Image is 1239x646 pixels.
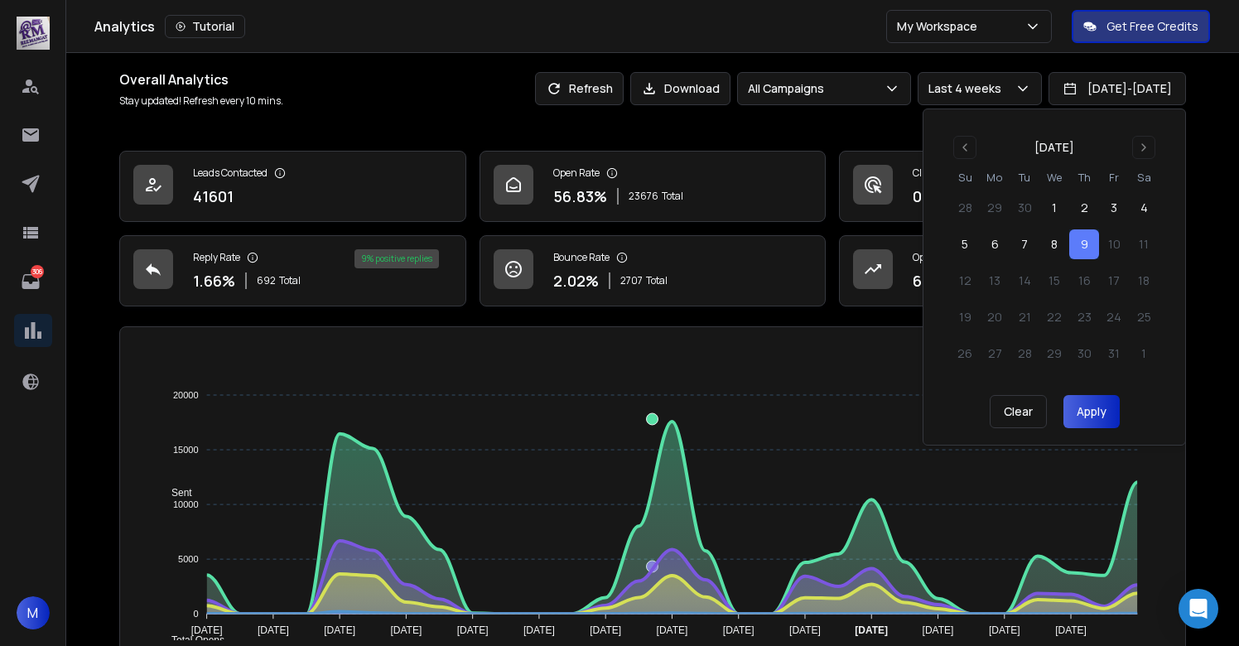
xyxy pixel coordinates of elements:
[913,251,975,264] p: Opportunities
[629,190,658,203] span: 23676
[1069,193,1099,223] button: 2
[480,235,827,306] a: Bounce Rate2.02%2707Total
[553,166,600,180] p: Open Rate
[1069,169,1099,186] th: Thursday
[1049,72,1186,105] button: [DATE]-[DATE]
[535,72,624,105] button: Refresh
[523,624,555,636] tspan: [DATE]
[1099,193,1129,223] button: 3
[789,624,821,636] tspan: [DATE]
[1055,624,1087,636] tspan: [DATE]
[913,185,958,208] p: 0.99 %
[950,169,980,186] th: Sunday
[657,624,688,636] tspan: [DATE]
[1039,169,1069,186] th: Wednesday
[258,624,289,636] tspan: [DATE]
[173,390,199,400] tspan: 20000
[1034,139,1074,156] div: [DATE]
[391,624,422,636] tspan: [DATE]
[989,624,1020,636] tspan: [DATE]
[591,624,622,636] tspan: [DATE]
[119,151,466,222] a: Leads Contacted41601
[173,499,199,509] tspan: 10000
[839,235,1186,306] a: Opportunities60$40930
[354,249,439,268] div: 9 % positive replies
[173,445,199,455] tspan: 15000
[165,15,245,38] button: Tutorial
[913,269,931,292] p: 60
[119,235,466,306] a: Reply Rate1.66%692Total9% positive replies
[1039,193,1069,223] button: 1
[928,80,1008,97] p: Last 4 weeks
[1106,18,1198,35] p: Get Free Credits
[953,136,976,159] button: Go to previous month
[664,80,720,97] p: Download
[923,624,954,636] tspan: [DATE]
[31,265,44,278] p: 306
[1129,193,1159,223] button: 4
[950,229,980,259] button: 5
[159,487,192,499] span: Sent
[913,166,957,180] p: Click Rate
[159,634,224,646] span: Total Opens
[17,17,50,50] img: logo
[1179,589,1218,629] div: Open Intercom Messenger
[748,80,831,97] p: All Campaigns
[279,274,301,287] span: Total
[1010,169,1039,186] th: Tuesday
[14,265,47,298] a: 306
[325,624,356,636] tspan: [DATE]
[1039,229,1069,259] button: 8
[990,395,1047,428] button: Clear
[257,274,276,287] span: 692
[723,624,754,636] tspan: [DATE]
[193,269,235,292] p: 1.66 %
[191,624,223,636] tspan: [DATE]
[193,166,268,180] p: Leads Contacted
[193,251,240,264] p: Reply Rate
[1132,136,1155,159] button: Go to next month
[17,596,50,629] button: M
[1069,229,1099,259] button: 9
[480,151,827,222] a: Open Rate56.83%23676Total
[1063,395,1120,428] button: Apply
[119,70,283,89] h1: Overall Analytics
[980,193,1010,223] button: 29
[178,554,198,564] tspan: 5000
[193,185,234,208] p: 41601
[457,624,489,636] tspan: [DATE]
[980,229,1010,259] button: 6
[553,269,599,292] p: 2.02 %
[553,251,610,264] p: Bounce Rate
[630,72,730,105] button: Download
[194,609,199,619] tspan: 0
[1010,193,1039,223] button: 30
[553,185,607,208] p: 56.83 %
[94,15,886,38] div: Analytics
[620,274,643,287] span: 2707
[839,151,1186,222] a: Click Rate0.99%413Total
[1099,169,1129,186] th: Friday
[646,274,668,287] span: Total
[950,193,980,223] button: 28
[662,190,683,203] span: Total
[1010,229,1039,259] button: 7
[897,18,984,35] p: My Workspace
[119,94,283,108] p: Stay updated! Refresh every 10 mins.
[1129,169,1159,186] th: Saturday
[1072,10,1210,43] button: Get Free Credits
[856,624,889,636] tspan: [DATE]
[569,80,613,97] p: Refresh
[980,169,1010,186] th: Monday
